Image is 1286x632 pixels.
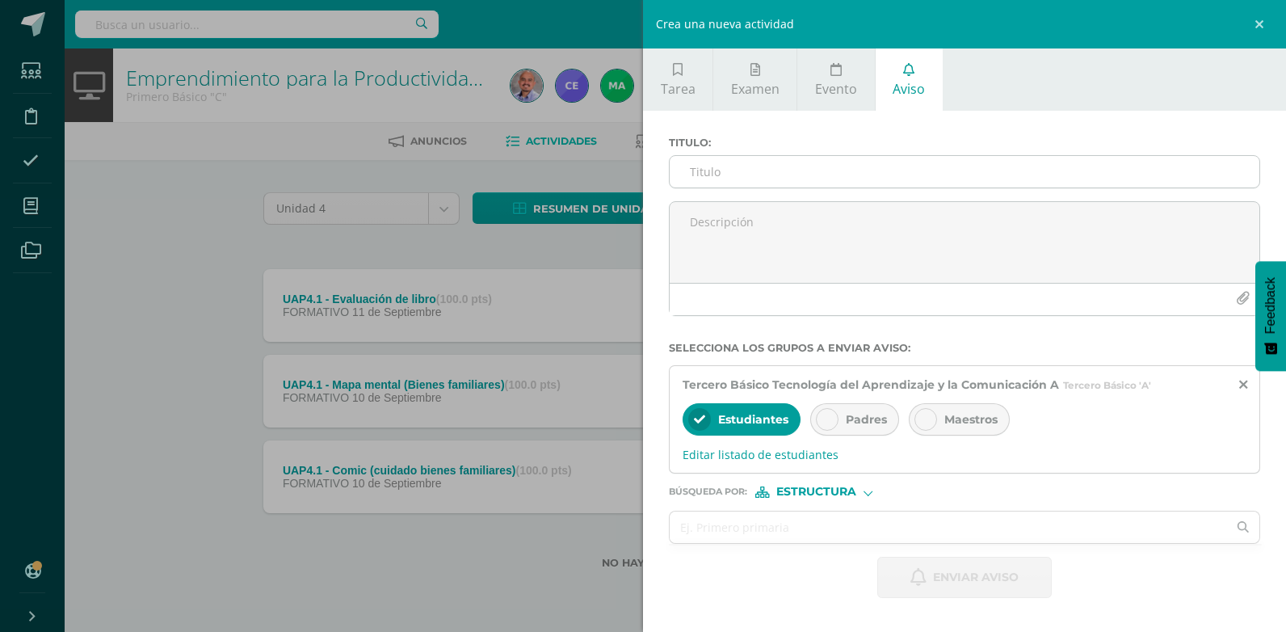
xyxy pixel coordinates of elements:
[670,512,1227,543] input: Ej. Primero primaria
[718,412,788,427] span: Estudiantes
[643,48,712,111] a: Tarea
[669,137,1260,149] label: Titulo :
[713,48,796,111] a: Examen
[893,80,925,98] span: Aviso
[877,557,1052,598] button: Enviar aviso
[661,80,696,98] span: Tarea
[683,447,1246,462] span: Editar listado de estudiantes
[731,80,780,98] span: Examen
[1263,277,1278,334] span: Feedback
[944,412,998,427] span: Maestros
[1063,379,1151,391] span: Tercero Básico 'A'
[797,48,874,111] a: Evento
[670,156,1259,187] input: Titulo
[683,377,1059,392] span: Tercero Básico Tecnología del Aprendizaje y la Comunicación A
[846,412,887,427] span: Padres
[876,48,943,111] a: Aviso
[669,487,747,496] span: Búsqueda por :
[669,342,1260,354] label: Selecciona los grupos a enviar aviso :
[755,487,876,498] div: [object Object]
[776,487,856,496] span: Estructura
[815,80,857,98] span: Evento
[1255,261,1286,371] button: Feedback - Mostrar encuesta
[933,558,1019,597] span: Enviar aviso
